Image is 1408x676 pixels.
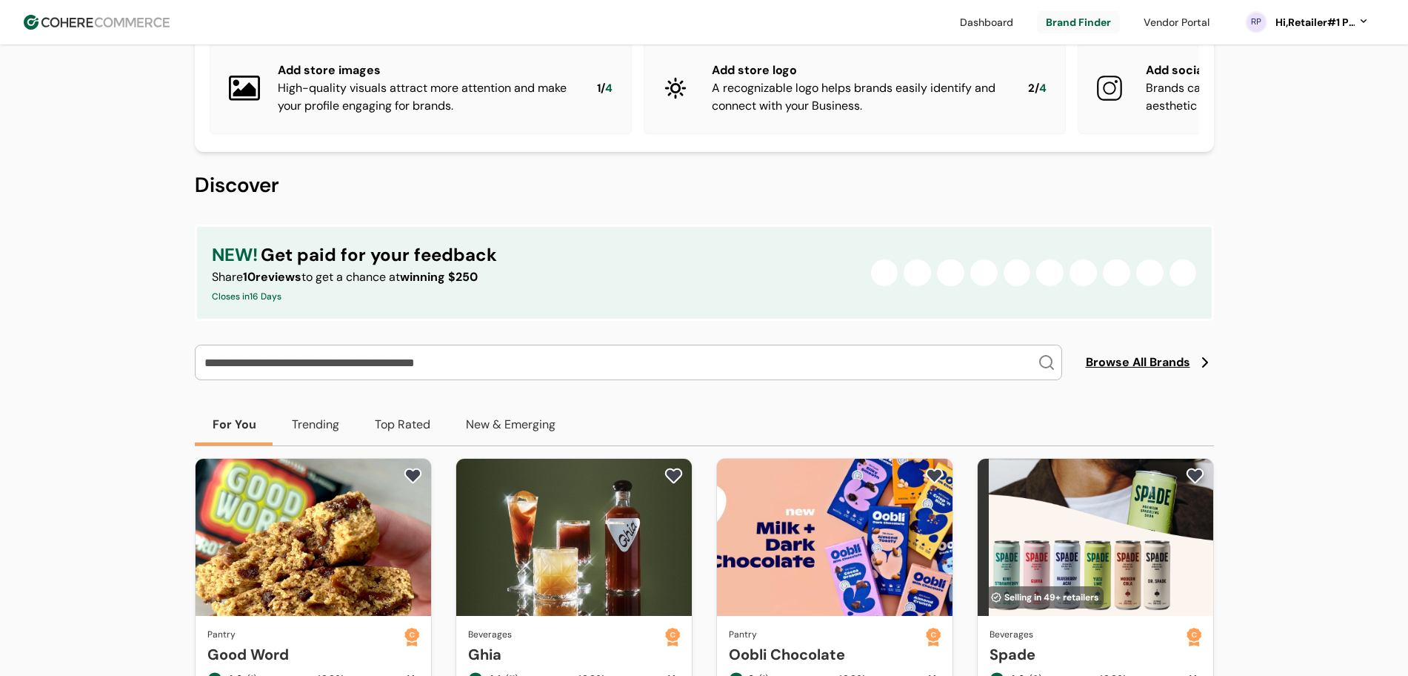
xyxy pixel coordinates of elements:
div: Closes in 16 Days [212,289,497,304]
button: For You [195,404,274,445]
button: Trending [274,404,357,445]
span: NEW! [212,242,258,268]
a: Oobli Chocolate [729,643,926,666]
span: 10 reviews [243,269,301,285]
button: add to favorite [922,465,947,487]
span: / [601,80,605,97]
span: to get a chance at [301,269,400,285]
span: winning $250 [400,269,478,285]
div: Add store images [278,62,573,79]
img: Cohere Logo [24,15,170,30]
div: A recognizable logo helps brands easily identify and connect with your Business. [712,79,1004,115]
button: add to favorite [1183,465,1207,487]
button: New & Emerging [448,404,573,445]
span: Share [212,269,243,285]
span: 4 [1039,80,1047,97]
span: 1 [597,80,601,97]
a: Browse All Brands [1086,354,1214,371]
button: add to favorite [401,465,425,487]
span: Discover [195,171,279,199]
a: Ghia [468,643,665,666]
div: Add store logo [712,62,1004,79]
span: Browse All Brands [1086,354,1190,371]
svg: 0 percent [1245,11,1267,33]
a: Good Word [207,643,404,666]
div: High-quality visuals attract more attention and make your profile engaging for brands. [278,79,573,115]
button: Hi,Retailer#1 Prod#1 [1273,15,1369,30]
button: add to favorite [661,465,686,487]
span: Get paid for your feedback [261,242,497,268]
span: 4 [605,80,613,97]
div: Hi, Retailer#1 Prod#1 [1273,15,1355,30]
a: Spade [990,643,1187,666]
span: 2 [1028,80,1035,97]
button: Top Rated [357,404,448,445]
span: / [1035,80,1039,97]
